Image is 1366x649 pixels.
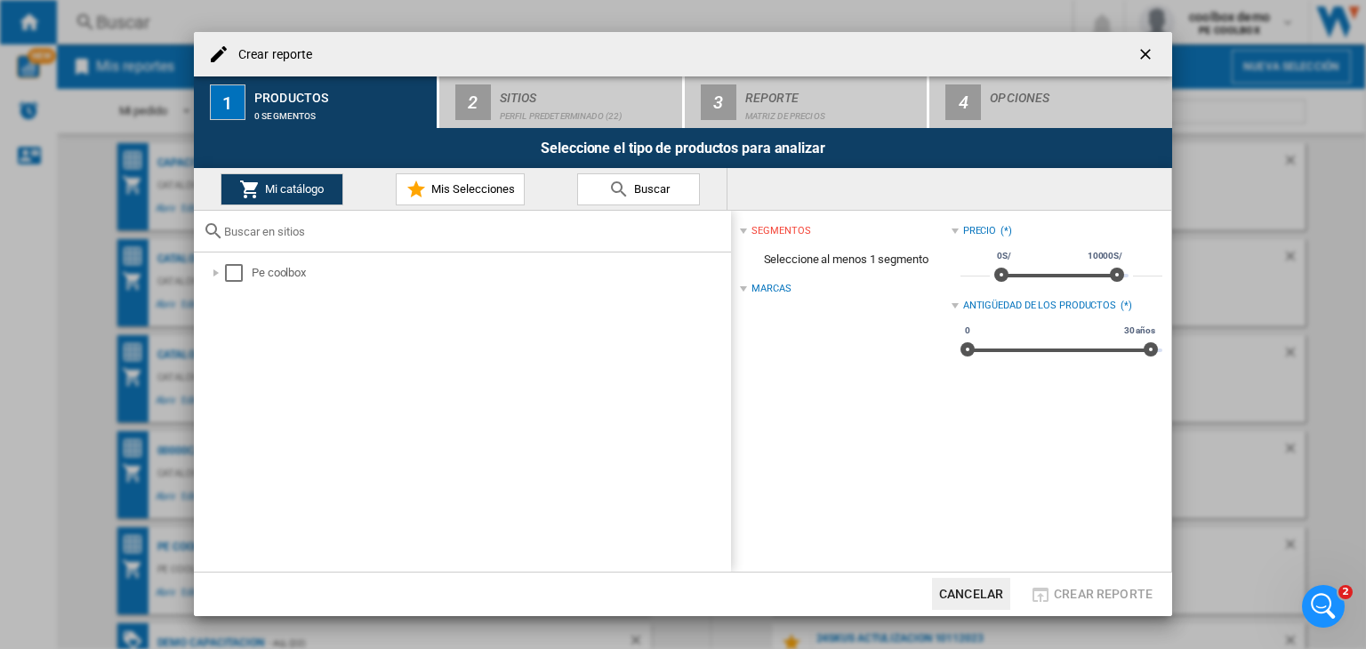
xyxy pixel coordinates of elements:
[932,578,1010,610] button: Cancelar
[1137,45,1158,67] ng-md-icon: getI18NText('BUTTONS.CLOSE_DIALOG')
[929,76,1172,128] button: 4 Opciones
[1121,324,1158,338] span: 30 años
[427,182,515,196] span: Mis Selecciones
[221,173,343,205] button: Mi catálogo
[740,243,951,276] span: Seleccione al menos 1 segmento
[1302,585,1345,628] iframe: Intercom live chat
[254,102,430,121] div: 0 segmentos
[745,84,920,102] div: Reporte
[701,84,736,120] div: 3
[194,76,438,128] button: 1 Productos 0 segmentos
[252,264,728,282] div: Pe coolbox
[962,324,973,338] span: 0
[396,173,525,205] button: Mis Selecciones
[990,84,1165,102] div: Opciones
[751,224,810,238] div: segmentos
[630,182,670,196] span: Buscar
[224,225,722,238] input: Buscar en sitios
[963,299,1116,313] div: Antigüedad de los productos
[745,102,920,121] div: Matriz de precios
[254,84,430,102] div: Productos
[685,76,929,128] button: 3 Reporte Matriz de precios
[1129,36,1165,72] button: getI18NText('BUTTONS.CLOSE_DIALOG')
[994,249,1014,263] span: 0S/
[945,84,981,120] div: 4
[1338,585,1353,599] span: 2
[439,76,684,128] button: 2 Sitios Perfil predeterminado (22)
[500,102,675,121] div: Perfil predeterminado (22)
[229,46,312,64] h4: Crear reporte
[455,84,491,120] div: 2
[194,128,1172,168] div: Seleccione el tipo de productos para analizar
[1085,249,1125,263] span: 10000S/
[500,84,675,102] div: Sitios
[1054,587,1153,601] span: Crear reporte
[751,282,791,296] div: Marcas
[225,264,252,282] md-checkbox: Select
[210,84,245,120] div: 1
[1024,578,1158,610] button: Crear reporte
[261,182,324,196] span: Mi catálogo
[577,173,700,205] button: Buscar
[963,224,996,238] div: Precio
